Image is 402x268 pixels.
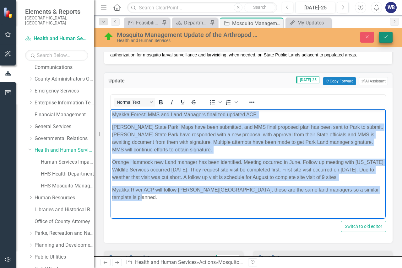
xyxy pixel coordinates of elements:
[188,98,199,107] button: Strikethrough
[25,8,88,15] span: Elements & Reports
[117,38,261,43] div: Health and Human Services
[35,194,94,202] a: Human Resources
[127,2,277,13] input: Search ClearPoint...
[35,242,94,249] a: Planning and Development Services
[25,35,88,42] a: Health and Human Services
[126,19,160,27] a: Feasibility Report on the Use of Drones for Larvicide Application
[166,98,177,107] button: Italic
[111,109,386,219] iframe: Rich Text Area
[247,98,257,107] button: Reveal or hide additional toolbar items
[3,7,14,18] img: ClearPoint Strategy
[35,111,94,118] a: Financial Management
[199,259,216,265] a: Actions
[295,2,335,13] button: [DATE]-25
[136,19,160,27] div: Feasibility Report on the Use of Drones for Larvicide Application
[114,98,155,107] button: Block Normal Text
[244,3,275,12] button: Search
[25,15,88,26] small: [GEOGRAPHIC_DATA], [GEOGRAPHIC_DATA]
[207,98,223,107] div: Bullet list
[253,5,267,10] span: Search
[35,254,94,261] a: Public Utilities
[104,32,114,42] img: On Target
[341,221,386,232] button: Switch to old editor
[35,64,94,71] a: Communications
[35,218,94,225] a: Office of County Attorney
[25,50,88,61] input: Search Below...
[385,2,397,13] button: WB
[135,259,197,265] a: Health and Human Services
[258,255,389,260] h3: Start Date
[35,230,94,237] a: Parks, Recreation and Natural Resources
[35,147,94,154] a: Health and Human Services
[41,182,94,190] a: HHS Mosquito Management
[35,76,94,83] a: County Administrator's Office
[177,98,188,107] button: Underline
[35,99,94,107] a: Enterprise Information Technology
[223,98,239,107] div: Numbered list
[323,77,356,85] button: Copy Forward
[297,19,329,27] div: My Updates
[155,98,166,107] button: Bold
[109,255,193,260] h3: Percent Complete
[117,100,148,105] span: Normal Text
[359,77,388,85] button: AI Assistant
[297,4,333,12] div: [DATE]-25
[126,259,243,266] div: » »
[35,87,94,95] a: Emergency Services
[41,171,94,178] a: HHS Health Department
[174,19,208,27] a: Department Snapshot
[184,19,208,27] div: Department Snapshot
[117,31,261,38] div: Mosquito Management Update of the Arthropod Management Plans for State Public Lands
[232,19,281,27] div: Mosquito Management Update of the Arthropod Management Plans for State Public Lands
[35,206,94,213] a: Libraries and Historical Resources
[41,159,94,166] a: Human Services Impact Report
[287,19,329,27] a: My Updates
[216,255,239,262] span: [DATE]-25
[296,76,319,83] span: [DATE]-25
[108,78,151,84] h3: Update
[35,135,94,142] a: Governmental Relations
[35,123,94,130] a: General Services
